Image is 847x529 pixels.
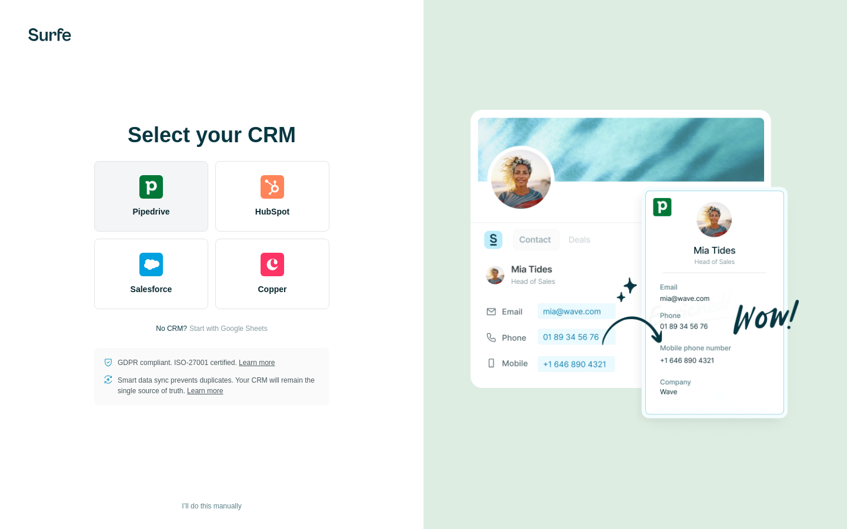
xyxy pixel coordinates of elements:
img: PIPEDRIVE image [471,90,800,439]
span: I’ll do this manually [182,501,241,511]
span: Copper [258,283,287,295]
button: Start with Google Sheets [189,323,268,334]
span: Salesforce [131,283,172,295]
h1: Select your CRM [94,123,329,147]
p: Smart data sync prevents duplicates. Your CRM will remain the single source of truth. [118,375,320,396]
a: Learn more [239,359,275,367]
span: Pipedrive [132,206,169,217]
span: HubSpot [255,206,289,217]
a: Learn more [187,387,223,395]
img: pipedrive's logo [139,175,163,199]
p: No CRM? [156,323,187,334]
p: GDPR compliant. ISO-27001 certified. [118,357,275,368]
img: salesforce's logo [139,253,163,276]
img: Surfe's logo [28,28,71,41]
img: copper's logo [261,253,284,276]
button: I’ll do this manually [174,497,249,515]
img: hubspot's logo [261,175,284,199]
